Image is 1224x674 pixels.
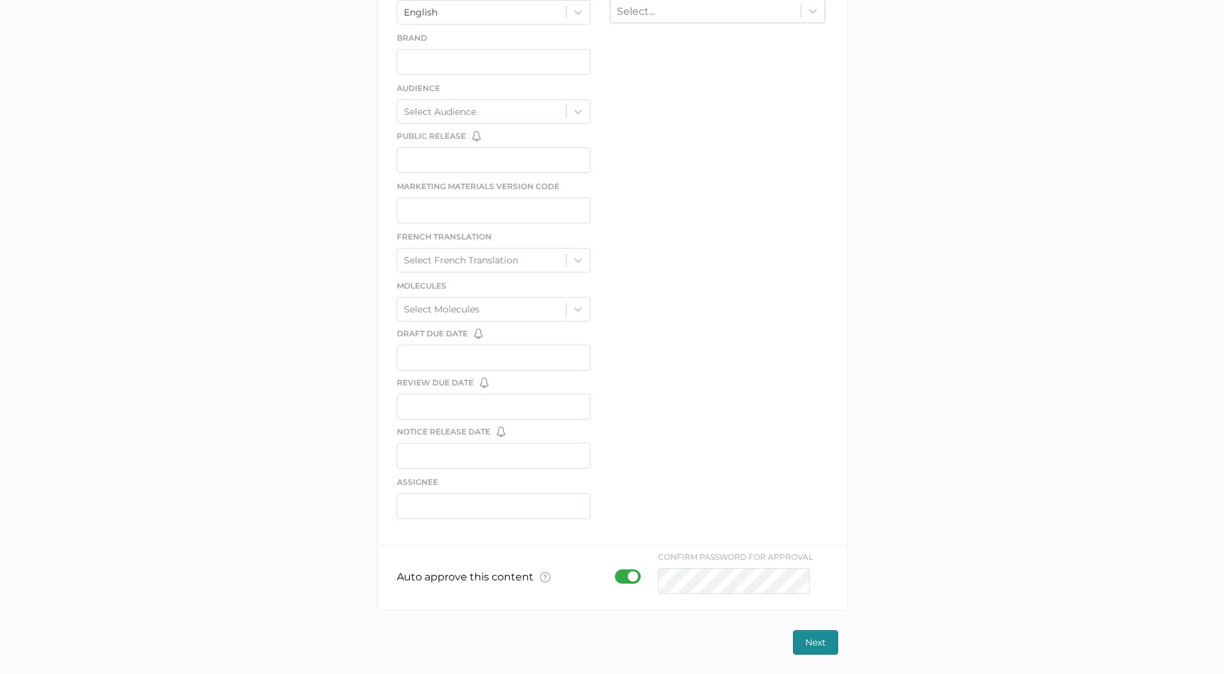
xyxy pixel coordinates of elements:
img: bell-default.8986a8bf.svg [480,378,488,388]
span: Next [805,631,826,654]
img: tooltip-default.0a89c667.svg [540,572,550,582]
span: Audience [397,83,440,93]
div: English [404,6,437,18]
img: bell-default.8986a8bf.svg [497,427,505,437]
span: Public Release [397,130,466,142]
div: Select Molecules [404,303,479,315]
div: confirm password for approval [658,552,813,562]
span: Review Due Date [397,377,474,389]
button: Next [793,630,838,655]
div: Select French Translation [404,254,518,266]
img: bell-default.8986a8bf.svg [472,131,481,141]
img: bell-default.8986a8bf.svg [474,329,483,339]
span: Molecules [397,281,446,291]
span: Assignee [397,477,438,487]
div: Select... [617,5,655,17]
span: Notice Release Date [397,426,490,438]
span: Draft Due Date [397,328,468,340]
span: Marketing Materials Version Code [397,181,559,191]
div: Select Audience [404,106,476,117]
p: Auto approve this content [397,571,550,586]
span: French Translation [397,232,492,241]
span: Brand [397,33,427,43]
